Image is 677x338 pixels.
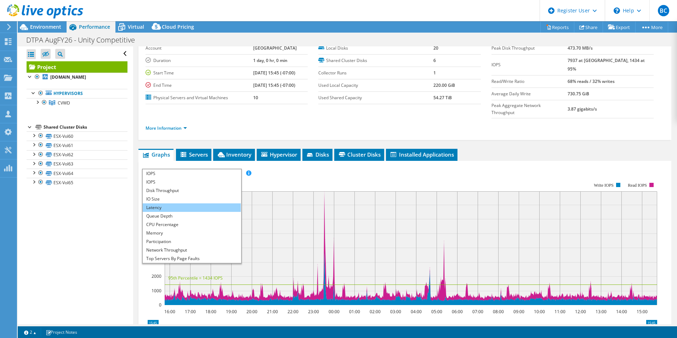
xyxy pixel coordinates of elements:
label: Account [146,45,253,52]
h1: DTPA AugFY26 - Unity Competitive [23,36,146,44]
text: 19:00 [226,309,237,315]
span: BC [658,5,669,16]
label: IOPS [491,61,568,68]
text: 1000 [152,288,161,294]
li: Queue Depth [143,212,241,220]
li: IOPS [143,178,241,186]
div: Shared Cluster Disks [44,123,127,131]
li: Disk Throughput [143,186,241,195]
b: 730.75 GiB [568,91,589,97]
label: Duration [146,57,253,64]
a: ESX-Vol64 [27,169,127,178]
label: Shared Cluster Disks [318,57,433,64]
label: Peak Disk Throughput [491,45,568,52]
text: 22:00 [287,309,298,315]
label: Peak Aggregate Network Throughput [491,102,568,116]
span: Disks [306,151,329,158]
a: Hypervisors [27,89,127,98]
text: 11:00 [554,309,565,315]
li: CPU Percentage [143,220,241,229]
a: More Information [146,125,187,131]
span: Installed Applications [389,151,454,158]
a: [DOMAIN_NAME] [27,73,127,82]
a: Share [574,22,603,33]
b: [DATE] 15:45 (-07:00) [253,70,295,76]
text: 0 [159,302,161,308]
span: Environment [30,23,61,30]
label: Physical Servers and Virtual Machines [146,94,253,101]
label: Collector Runs [318,69,433,77]
b: 1 [433,70,436,76]
text: 10:00 [534,309,545,315]
text: 23:00 [308,309,319,315]
a: ESX-Vol65 [27,178,127,187]
b: 220.00 GiB [433,82,455,88]
span: Cluster Disks [338,151,381,158]
label: End Time [146,82,253,89]
label: Used Local Capacity [318,82,433,89]
span: IOPS [143,169,241,178]
a: Project Notes [41,328,82,337]
b: [DATE] 15:45 (-07:00) [253,82,295,88]
text: 15:00 [636,309,647,315]
span: Graphs [142,151,170,158]
text: 03:00 [390,309,401,315]
b: 20 [433,45,438,51]
span: Inventory [217,151,251,158]
a: ESX-Vol63 [27,159,127,169]
text: 07:00 [472,309,483,315]
a: ESX-Vol60 [27,131,127,141]
text: 16:00 [164,309,175,315]
a: ESX-Vol62 [27,150,127,159]
text: 17:00 [184,309,195,315]
text: 08:00 [493,309,504,315]
b: [GEOGRAPHIC_DATA] [253,45,297,51]
text: 14:00 [616,309,627,315]
label: Used Shared Capacity [318,94,433,101]
text: 09:00 [513,309,524,315]
text: Read IOPS [628,183,647,188]
span: CVWD [58,100,70,106]
a: 2 [19,328,41,337]
text: 18:00 [205,309,216,315]
b: 54.27 TiB [433,95,452,101]
text: Write IOPS [594,183,614,188]
a: Reports [540,22,574,33]
text: 21:00 [267,309,278,315]
span: Performance [79,23,110,30]
li: Network Throughput [143,246,241,254]
a: Export [603,22,636,33]
b: 68% reads / 32% writes [568,78,615,84]
label: Average Daily Write [491,90,568,97]
a: More [635,22,668,33]
span: Servers [180,151,208,158]
text: 13:00 [595,309,606,315]
b: 1 day, 0 hr, 0 min [253,57,288,63]
b: [DOMAIN_NAME] [50,74,86,80]
a: ESX-Vol61 [27,141,127,150]
text: 01:00 [349,309,360,315]
label: Local Disks [318,45,433,52]
span: Hypervisor [260,151,297,158]
text: 00:00 [328,309,339,315]
text: 05:00 [431,309,442,315]
text: 2000 [152,273,161,279]
li: Memory [143,229,241,237]
li: Participation [143,237,241,246]
span: Cloud Pricing [162,23,194,30]
text: 95th Percentile = 1434 IOPS [168,275,223,281]
b: 6 [433,57,436,63]
svg: \n [614,7,620,14]
span: Virtual [128,23,144,30]
text: 20:00 [246,309,257,315]
text: 02:00 [369,309,380,315]
b: 10 [253,95,258,101]
label: Start Time [146,69,253,77]
b: 473.70 MB/s [568,45,593,51]
b: 3.87 gigabits/s [568,106,597,112]
b: 7937 at [GEOGRAPHIC_DATA], 1434 at 95% [568,57,645,72]
text: 12:00 [575,309,586,315]
a: CVWD [27,98,127,107]
li: IO Size [143,195,241,203]
text: 04:00 [410,309,421,315]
